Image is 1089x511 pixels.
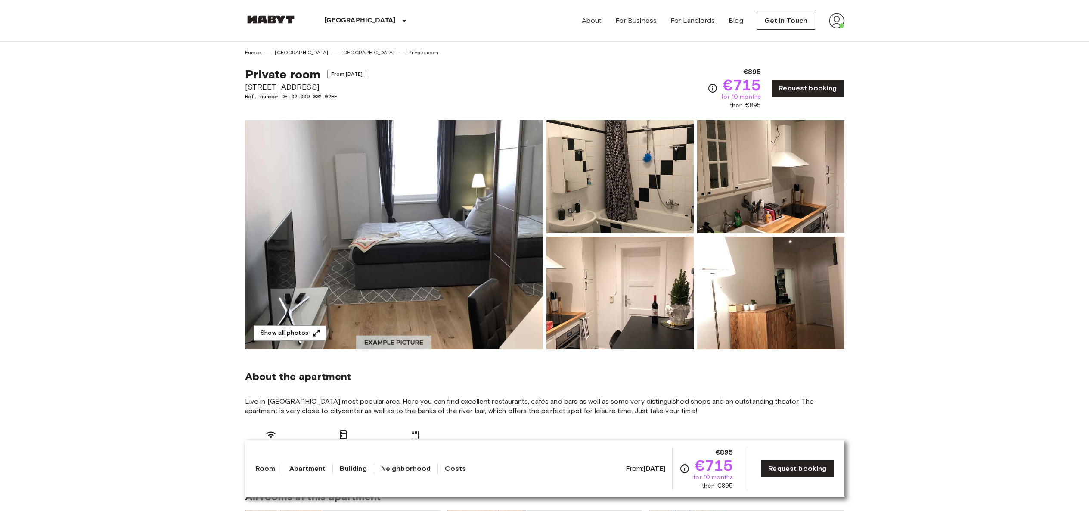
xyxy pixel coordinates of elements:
a: Request booking [771,79,844,97]
img: Habyt [245,15,297,24]
p: [GEOGRAPHIC_DATA] [324,16,396,26]
a: Request booking [761,460,834,478]
img: avatar [829,13,844,28]
span: €715 [723,77,761,93]
span: then €895 [702,482,733,490]
a: Building [340,464,366,474]
a: For Landlords [670,16,715,26]
a: Blog [729,16,743,26]
span: then €895 [730,101,761,110]
span: €895 [716,447,733,458]
span: for 10 months [693,473,733,482]
span: About the apartment [245,370,351,383]
span: Private room [245,67,321,81]
span: Ref. number DE-02-009-002-02HF [245,93,366,100]
a: About [582,16,602,26]
a: [GEOGRAPHIC_DATA] [275,49,328,56]
span: €895 [744,67,761,77]
img: Picture of unit DE-02-009-002-02HF [697,120,844,233]
img: Picture of unit DE-02-009-002-02HF [546,120,694,233]
a: Apartment [289,464,326,474]
a: Neighborhood [381,464,431,474]
span: From: [626,464,666,474]
img: Marketing picture of unit DE-02-009-002-02HF [245,120,543,349]
img: Picture of unit DE-02-009-002-02HF [697,237,844,349]
b: [DATE] [643,464,665,473]
span: €715 [695,458,733,473]
button: Show all photos [254,325,326,341]
span: for 10 months [721,93,761,101]
a: Private room [408,49,439,56]
a: [GEOGRAPHIC_DATA] [341,49,395,56]
a: Europe [245,49,262,56]
svg: Check cost overview for full price breakdown. Please note that discounts apply to new joiners onl... [679,464,690,474]
a: For Business [615,16,657,26]
svg: Check cost overview for full price breakdown. Please note that discounts apply to new joiners onl... [707,83,718,93]
span: [STREET_ADDRESS] [245,81,366,93]
a: Get in Touch [757,12,815,30]
a: Costs [445,464,466,474]
span: From [DATE] [327,70,366,78]
span: Live in [GEOGRAPHIC_DATA] most popular area. Here you can find excellent restaurants, cafés and ... [245,397,844,416]
img: Picture of unit DE-02-009-002-02HF [546,237,694,349]
a: Room [255,464,276,474]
